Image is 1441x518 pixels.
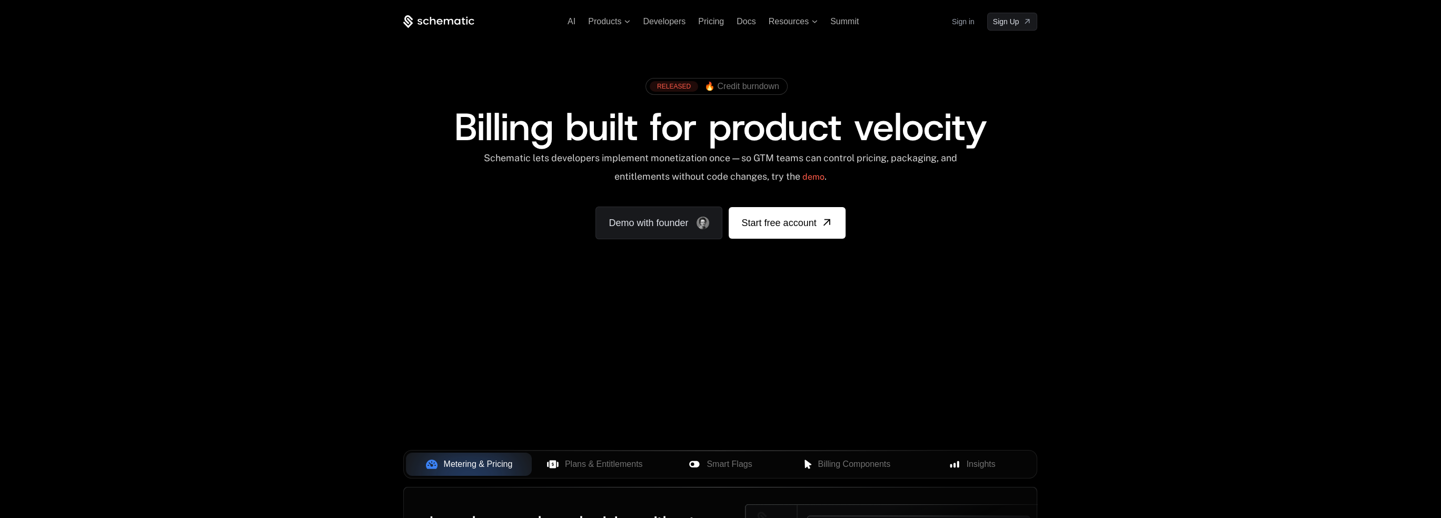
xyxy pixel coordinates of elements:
span: Insights [967,458,996,471]
a: [object Object],[object Object] [650,81,779,92]
button: Billing Components [783,453,909,476]
div: Schematic lets developers implement monetization once — so GTM teams can control pricing, packagi... [483,152,958,190]
a: Summit [830,17,859,26]
a: Demo with founder, ,[object Object] [595,207,722,239]
span: Products [588,17,621,26]
span: Start free account [741,216,816,230]
span: Metering & Pricing [444,458,513,471]
a: demo [802,164,824,190]
button: Plans & Entitlements [532,453,658,476]
button: Smart Flags [658,453,783,476]
a: [object Object] [987,13,1038,31]
span: Sign Up [993,16,1019,27]
button: Insights [909,453,1035,476]
span: 🔥 Credit burndown [704,82,779,91]
img: Founder [697,217,709,229]
a: Sign in [952,13,975,30]
div: RELEASED [650,81,698,92]
a: [object Object] [729,207,845,239]
a: AI [568,17,575,26]
span: Billing Components [818,458,890,471]
span: Smart Flags [707,458,752,471]
a: Pricing [698,17,724,26]
button: Metering & Pricing [406,453,532,476]
a: Docs [737,17,756,26]
a: Developers [643,17,685,26]
span: Plans & Entitlements [565,458,643,471]
span: Billing built for product velocity [454,102,987,152]
span: Resources [769,17,809,26]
